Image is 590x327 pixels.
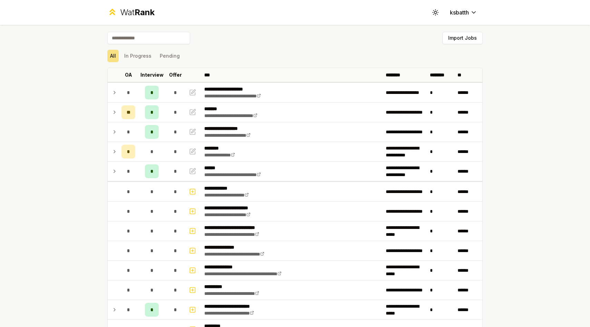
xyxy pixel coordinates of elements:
[121,50,154,62] button: In Progress
[120,7,155,18] div: Wat
[135,7,155,17] span: Rank
[157,50,183,62] button: Pending
[444,6,483,19] button: ksbatth
[169,71,182,78] p: Offer
[140,71,164,78] p: Interview
[442,32,483,44] button: Import Jobs
[107,7,155,18] a: WatRank
[125,71,132,78] p: OA
[450,8,469,17] span: ksbatth
[107,50,119,62] button: All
